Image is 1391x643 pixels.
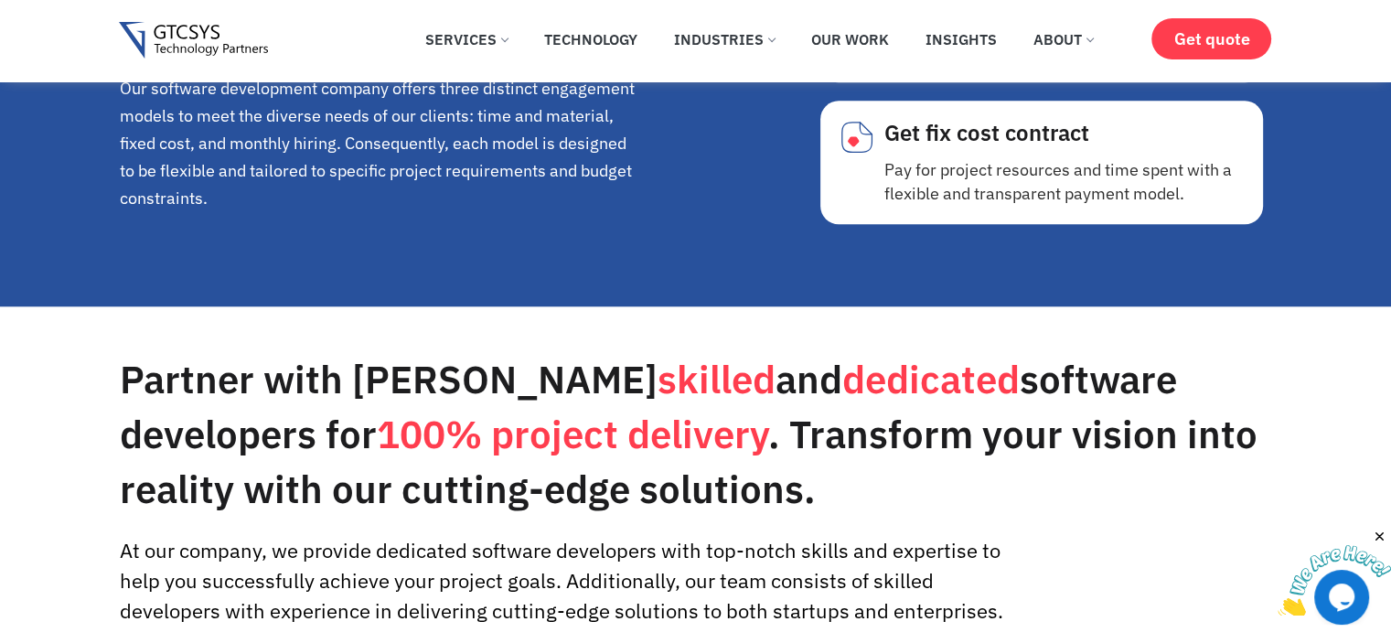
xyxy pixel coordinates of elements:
[1173,29,1249,48] span: Get quote
[1151,18,1271,59] a: Get quote
[1278,529,1391,616] iframe: chat widget
[377,409,768,459] span: 100% project delivery
[119,22,268,59] img: Gtcsys logo
[658,354,776,404] span: skilled
[120,48,638,212] div: Our software development company offers three distinct engagement models to meet the diverse need...
[530,19,651,59] a: Technology
[1020,19,1107,59] a: About
[412,19,521,59] a: Services
[797,19,903,59] a: Our Work
[884,118,1089,147] span: Get fix cost contract
[120,535,1005,626] p: At our company, we provide dedicated software developers with top-notch skills and expertise to h...
[120,352,1272,517] h2: Partner with [PERSON_NAME] and software developers for . Transform your vision into reality with ...
[912,19,1011,59] a: Insights
[842,354,1020,404] span: dedicated
[884,158,1245,206] p: Pay for project resources and time spent with a flexible and transparent payment model.
[660,19,788,59] a: Industries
